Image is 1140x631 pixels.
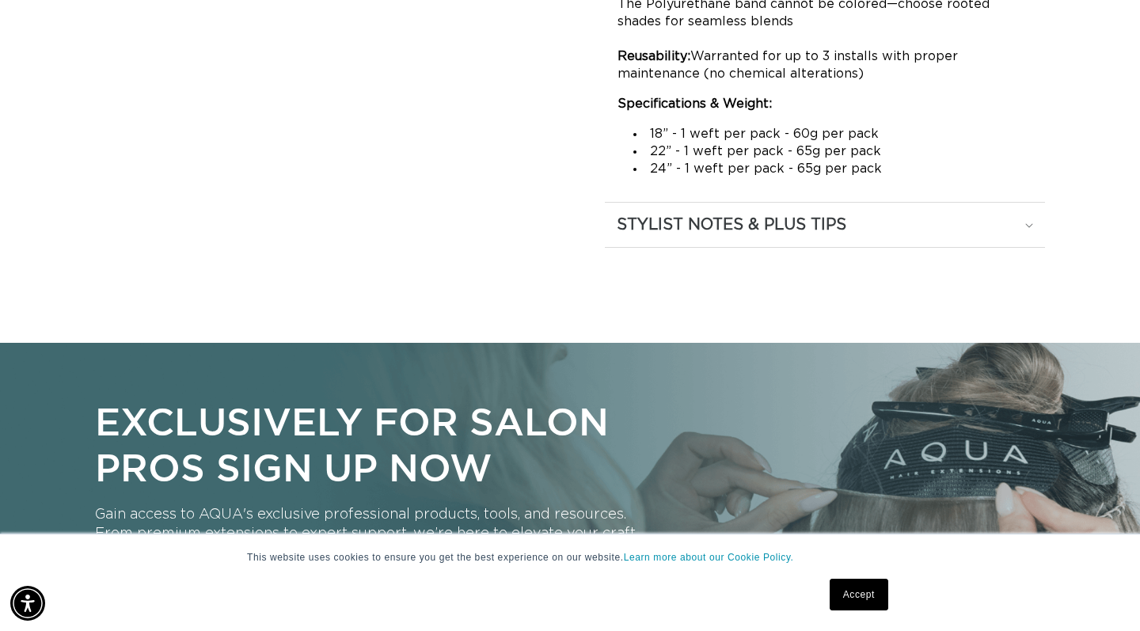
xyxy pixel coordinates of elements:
[830,579,888,610] a: Accept
[617,215,846,235] h2: STYLIST NOTES & PLUS TIPS
[605,203,1045,247] summary: STYLIST NOTES & PLUS TIPS
[624,552,794,563] a: Learn more about our Cookie Policy.
[633,143,1032,160] li: 22” - 1 weft per pack - 65g per pack
[1061,555,1140,631] iframe: Chat Widget
[633,125,1032,143] li: 18” - 1 weft per pack - 60g per pack
[247,550,893,564] p: This website uses cookies to ensure you get the best experience on our website.
[95,398,640,489] p: Exclusively for Salon Pros Sign Up Now
[633,160,1032,177] li: 24” - 1 weft per pack - 65g per pack
[617,50,690,63] strong: Reusability:
[617,97,772,110] strong: Specifications & Weight:
[95,505,640,562] p: Gain access to AQUA's exclusive professional products, tools, and resources. From premium extensi...
[10,586,45,621] div: Accessibility Menu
